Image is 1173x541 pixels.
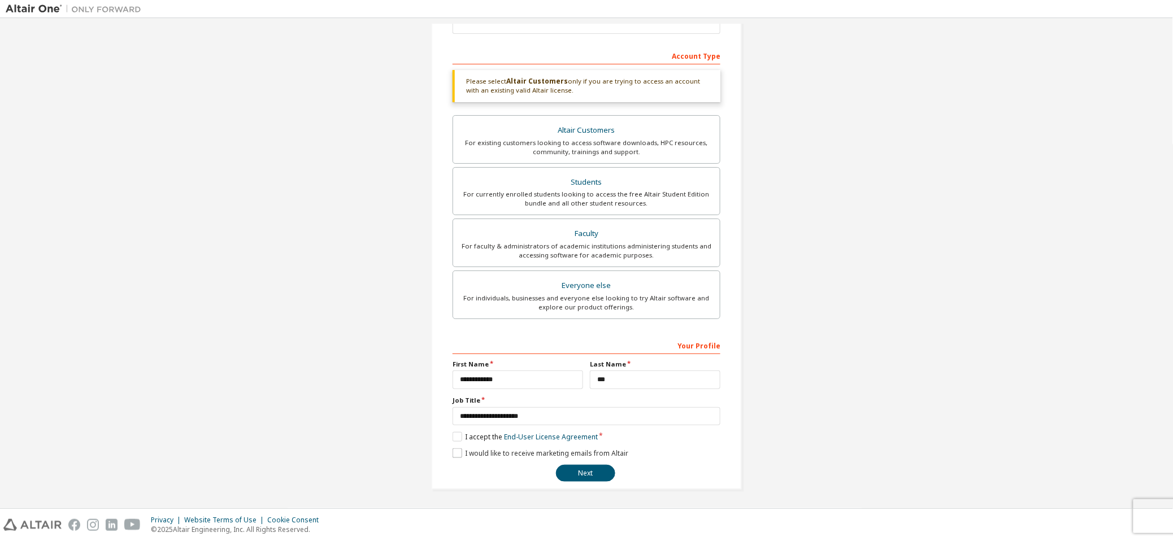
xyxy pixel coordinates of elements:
[590,360,720,369] label: Last Name
[453,336,720,354] div: Your Profile
[556,465,615,482] button: Next
[460,174,713,190] div: Students
[460,138,713,156] div: For existing customers looking to access software downloads, HPC resources, community, trainings ...
[453,396,720,405] label: Job Title
[460,190,713,208] div: For currently enrolled students looking to access the free Altair Student Edition bundle and all ...
[68,519,80,531] img: facebook.svg
[87,519,99,531] img: instagram.svg
[151,516,184,525] div: Privacy
[151,525,325,534] p: © 2025 Altair Engineering, Inc. All Rights Reserved.
[460,294,713,312] div: For individuals, businesses and everyone else looking to try Altair software and explore our prod...
[460,123,713,138] div: Altair Customers
[453,432,598,442] label: I accept the
[460,242,713,260] div: For faculty & administrators of academic institutions administering students and accessing softwa...
[453,360,583,369] label: First Name
[504,432,598,442] a: End-User License Agreement
[506,76,568,86] b: Altair Customers
[453,46,720,64] div: Account Type
[267,516,325,525] div: Cookie Consent
[453,448,628,458] label: I would like to receive marketing emails from Altair
[460,226,713,242] div: Faculty
[460,278,713,294] div: Everyone else
[3,519,62,531] img: altair_logo.svg
[453,70,720,102] div: Please select only if you are trying to access an account with an existing valid Altair license.
[6,3,147,15] img: Altair One
[106,519,118,531] img: linkedin.svg
[124,519,141,531] img: youtube.svg
[184,516,267,525] div: Website Terms of Use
